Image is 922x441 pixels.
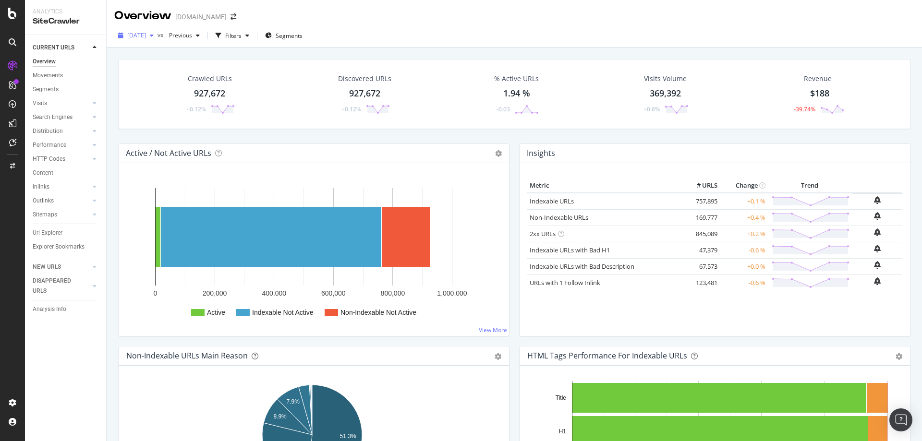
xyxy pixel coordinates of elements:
[287,398,300,405] text: 7.9%
[527,147,555,160] h4: Insights
[804,74,832,83] span: Revenue
[273,413,287,420] text: 8.9%
[33,126,90,136] a: Distribution
[126,147,211,160] h4: Active / Not Active URLs
[33,84,59,95] div: Segments
[33,168,99,178] a: Content
[33,262,61,272] div: NEW URLS
[349,87,380,100] div: 927,672
[889,408,912,431] div: Open Intercom Messenger
[494,74,539,83] div: % Active URLs
[530,229,556,238] a: 2xx URLs
[212,28,253,43] button: Filters
[33,210,90,220] a: Sitemaps
[33,304,66,314] div: Analysis Info
[33,98,90,108] a: Visits
[874,212,881,220] div: bell-plus
[681,226,720,242] td: 845,089
[33,262,90,272] a: NEW URLS
[495,353,501,360] div: gear
[114,28,158,43] button: [DATE]
[33,182,90,192] a: Inlinks
[33,154,65,164] div: HTTP Codes
[437,289,467,297] text: 1,000,000
[720,274,768,291] td: -0.6 %
[681,258,720,274] td: 67,573
[114,8,171,24] div: Overview
[33,8,98,16] div: Analytics
[207,309,225,316] text: Active
[33,71,63,81] div: Movements
[188,74,232,83] div: Crawled URLs
[768,179,852,193] th: Trend
[643,105,660,113] div: +0.6%
[530,278,600,287] a: URLs with 1 Follow Inlink
[203,289,227,297] text: 200,000
[681,274,720,291] td: 123,481
[559,428,567,435] text: H1
[33,84,99,95] a: Segments
[126,179,498,328] svg: A chart.
[479,326,507,334] a: View More
[720,193,768,210] td: +0.1 %
[33,228,99,238] a: Url Explorer
[530,213,588,222] a: Non-Indexable URLs
[530,197,574,205] a: Indexable URLs
[127,31,146,39] span: 2025 Sep. 29th
[720,226,768,242] td: +0.2 %
[338,74,391,83] div: Discovered URLs
[165,28,204,43] button: Previous
[33,98,47,108] div: Visits
[530,262,634,271] a: Indexable URLs with Bad Description
[495,150,502,157] i: Options
[126,351,248,360] div: Non-Indexable URLs Main Reason
[874,245,881,252] div: bell-plus
[33,126,63,136] div: Distribution
[33,71,99,81] a: Movements
[261,28,306,43] button: Segments
[33,57,99,67] a: Overview
[33,140,66,150] div: Performance
[33,276,90,296] a: DISAPPEARED URLS
[720,258,768,274] td: +0.0 %
[33,16,98,27] div: SiteCrawler
[381,289,405,297] text: 800,000
[158,31,165,39] span: vs
[33,210,57,220] div: Sitemaps
[33,43,74,53] div: CURRENT URLS
[186,105,206,113] div: +0.12%
[33,228,62,238] div: Url Explorer
[33,154,90,164] a: HTTP Codes
[681,193,720,210] td: 757,895
[681,242,720,258] td: 47,379
[720,179,768,193] th: Change
[33,168,53,178] div: Content
[33,112,73,122] div: Search Engines
[165,31,192,39] span: Previous
[874,228,881,236] div: bell-plus
[650,87,681,100] div: 369,392
[720,242,768,258] td: -0.6 %
[340,433,356,440] text: 51.3%
[530,246,610,254] a: Indexable URLs with Bad H1
[503,87,530,100] div: 1.94 %
[720,209,768,226] td: +0.4 %
[33,196,54,206] div: Outlinks
[33,304,99,314] a: Analysis Info
[276,32,303,40] span: Segments
[527,179,681,193] th: Metric
[33,242,99,252] a: Explorer Bookmarks
[527,351,687,360] div: HTML Tags Performance for Indexable URLs
[225,32,242,40] div: Filters
[874,261,881,269] div: bell-plus
[175,12,227,22] div: [DOMAIN_NAME]
[644,74,687,83] div: Visits Volume
[874,196,881,204] div: bell-plus
[794,105,815,113] div: -39.74%
[340,309,416,316] text: Non-Indexable Not Active
[556,394,567,401] text: Title
[810,87,829,99] span: $188
[341,105,361,113] div: +0.12%
[497,105,510,113] div: -0.03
